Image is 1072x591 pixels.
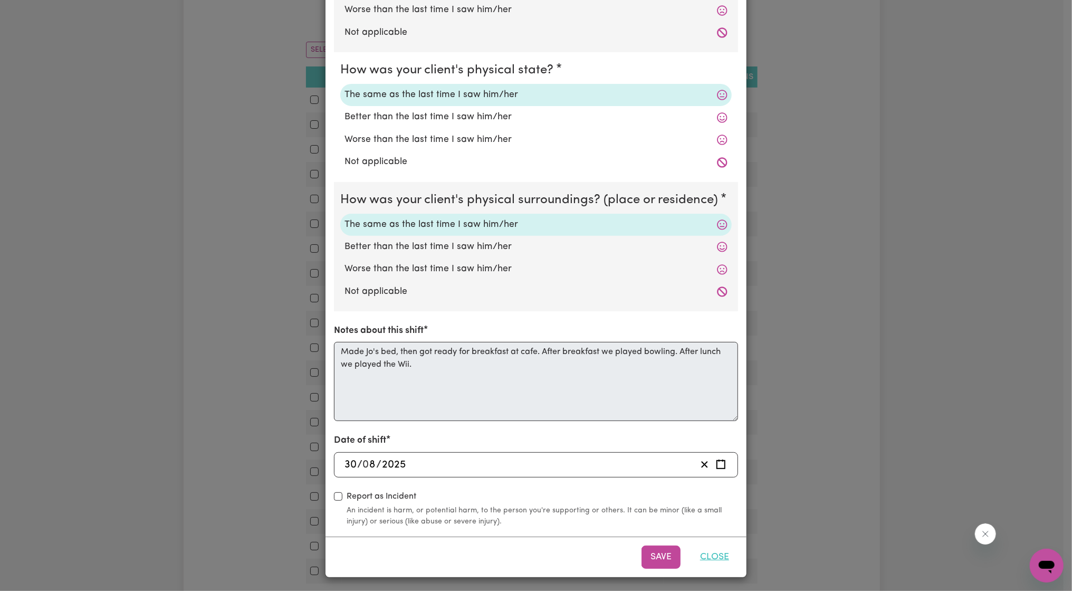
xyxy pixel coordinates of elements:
legend: How was your client's physical surroundings? (place or residence) [340,190,722,209]
label: The same as the last time I saw him/her [344,218,728,232]
label: Worse than the last time I saw him/her [344,133,728,147]
label: Not applicable [344,26,728,40]
label: Worse than the last time I saw him/her [344,262,728,276]
button: Clear date of shift [696,457,713,473]
span: / [357,459,362,471]
small: An incident is harm, or potential harm, to the person you're supporting or others. It can be mino... [347,505,738,527]
span: / [376,459,381,471]
label: Report as Incident [347,490,416,503]
label: Not applicable [344,155,728,169]
input: -- [344,457,357,473]
label: Not applicable [344,285,728,299]
label: Worse than the last time I saw him/her [344,3,728,17]
textarea: Made Jo's bed, then got ready for breakfast at cafe. After breakfast we played bowling. After lun... [334,342,738,421]
label: Notes about this shift [334,324,424,338]
span: 0 [362,460,369,470]
label: Date of shift [334,434,386,447]
input: ---- [381,457,406,473]
span: Need any help? [6,7,64,16]
button: Save [642,546,681,569]
label: Better than the last time I saw him/her [344,110,728,124]
button: Close [691,546,738,569]
button: Enter the date of shift [713,457,729,473]
label: Better than the last time I saw him/her [344,240,728,254]
iframe: Close message [975,523,996,545]
legend: How was your client's physical state? [340,61,558,80]
iframe: Button to launch messaging window [1030,549,1064,583]
label: The same as the last time I saw him/her [344,88,728,102]
input: -- [363,457,376,473]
